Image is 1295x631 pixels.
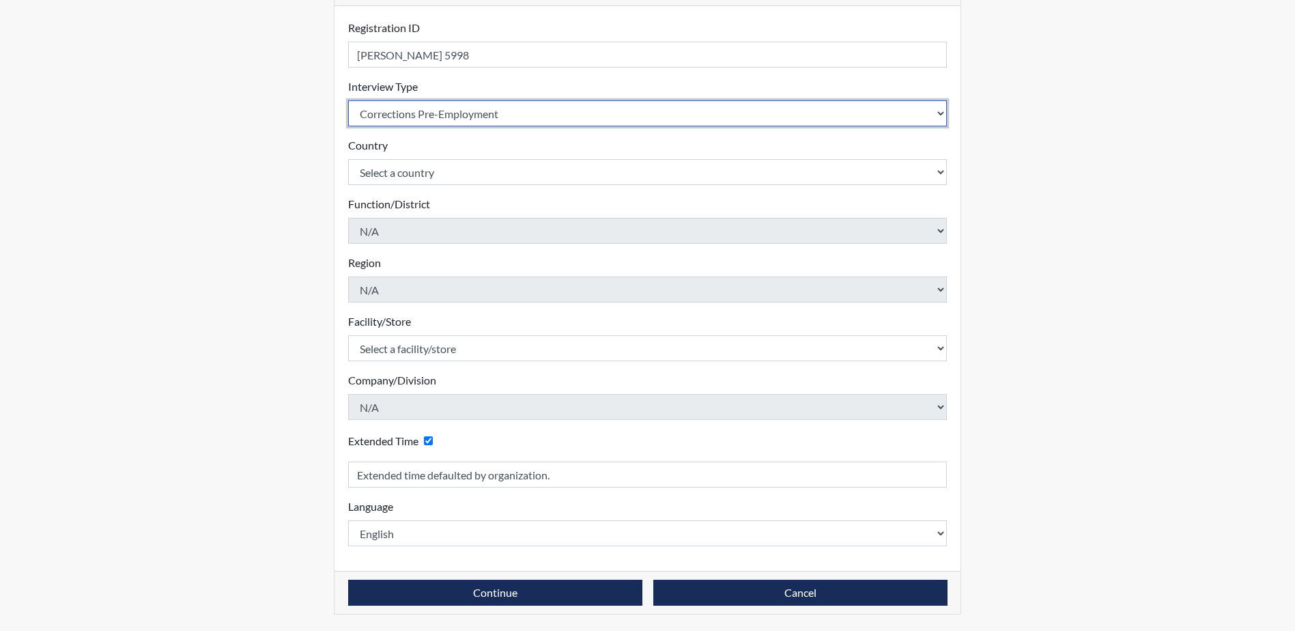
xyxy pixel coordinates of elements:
[348,313,411,330] label: Facility/Store
[348,462,948,488] input: Reason for Extension
[348,255,381,271] label: Region
[348,196,430,212] label: Function/District
[348,79,418,95] label: Interview Type
[348,42,948,68] input: Insert a Registration ID, which needs to be a unique alphanumeric value for each interviewee
[348,433,418,449] label: Extended Time
[348,580,642,606] button: Continue
[653,580,948,606] button: Cancel
[348,431,438,451] div: Checking this box will provide the interviewee with an accomodation of extra time to answer each ...
[348,499,393,515] label: Language
[348,372,436,389] label: Company/Division
[348,137,388,154] label: Country
[348,20,420,36] label: Registration ID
